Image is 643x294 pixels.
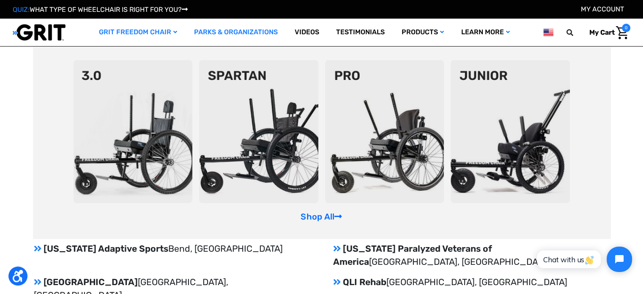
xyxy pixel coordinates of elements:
[583,24,630,41] a: Cart with 0 items
[34,242,310,255] p: [US_STATE] Adaptive Sports
[333,275,609,289] p: QLI Rehab
[199,60,318,203] img: spartan2.png
[328,19,393,46] a: Testimonials
[286,19,328,46] a: Videos
[13,5,30,14] span: QUIZ:
[90,19,186,46] a: GRIT Freedom Chair
[13,24,66,41] img: GRIT All-Terrain Wheelchair and Mobility Equipment
[386,276,567,287] span: [GEOGRAPHIC_DATA], [GEOGRAPHIC_DATA]
[393,19,452,46] a: Products
[622,24,630,32] span: 0
[570,24,583,41] input: Search
[581,5,624,13] a: Account
[168,243,283,253] span: Bend, [GEOGRAPHIC_DATA]
[589,28,615,36] span: My Cart
[543,27,553,38] img: us.png
[616,26,628,39] img: Cart
[333,242,609,268] p: [US_STATE] Paralyzed Veterans of America
[13,5,188,14] a: QUIZ:WHAT TYPE OF WHEELCHAIR IS RIGHT FOR YOU?
[74,60,193,203] img: 3point0.png
[369,256,550,267] span: [GEOGRAPHIC_DATA], [GEOGRAPHIC_DATA]
[528,239,639,279] iframe: Tidio Chat
[451,60,570,203] img: junior-chair.png
[186,19,286,46] a: Parks & Organizations
[301,212,342,222] a: Shop All
[325,60,444,203] img: pro-chair.png
[452,19,518,46] a: Learn More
